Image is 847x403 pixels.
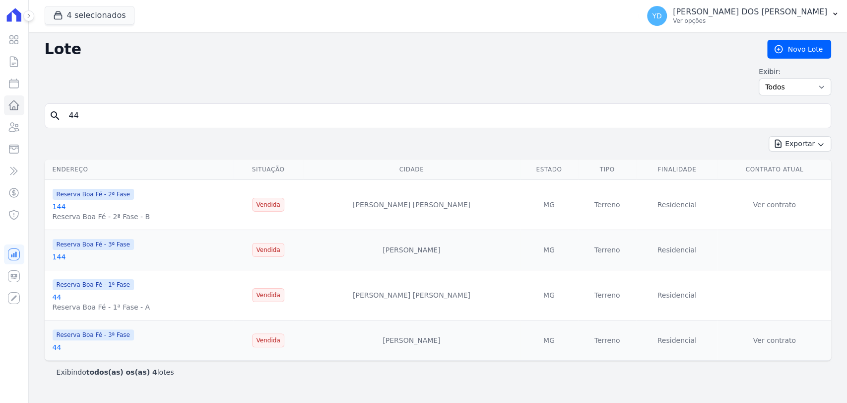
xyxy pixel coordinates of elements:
span: Vendida [252,333,284,347]
a: 144 [53,253,66,261]
a: Ver contrato [753,336,796,344]
th: Cidade [303,160,520,180]
th: Tipo [578,160,636,180]
th: Finalidade [636,160,717,180]
td: Terreno [578,321,636,361]
td: Residencial [636,321,717,361]
a: Ver contrato [753,201,796,209]
a: 144 [53,203,66,211]
td: Terreno [578,230,636,270]
th: Contrato Atual [717,160,831,180]
button: YD [PERSON_NAME] DOS [PERSON_NAME] Ver opções [639,2,847,30]
td: [PERSON_NAME] [303,321,520,361]
td: MG [520,230,578,270]
a: 44 [53,293,62,301]
b: todos(as) os(as) 4 [86,368,157,376]
td: MG [520,270,578,321]
th: Estado [520,160,578,180]
div: Reserva Boa Fé - 1ª Fase - A [53,302,150,312]
a: 44 [53,343,62,351]
span: Reserva Boa Fé - 3ª Fase [53,239,134,250]
p: Exibindo lotes [57,367,174,377]
input: Buscar por nome [63,106,827,126]
a: Novo Lote [767,40,831,59]
td: Residencial [636,180,717,230]
p: Ver opções [673,17,827,25]
span: Vendida [252,243,284,257]
td: MG [520,321,578,361]
i: search [49,110,61,122]
span: YD [652,12,661,19]
div: Reserva Boa Fé - 2ª Fase - B [53,212,150,222]
span: Reserva Boa Fé - 1ª Fase [53,279,134,290]
td: Residencial [636,270,717,321]
td: [PERSON_NAME] [303,230,520,270]
p: [PERSON_NAME] DOS [PERSON_NAME] [673,7,827,17]
th: Endereço [45,160,233,180]
button: 4 selecionados [45,6,134,25]
td: Terreno [578,180,636,230]
h2: Lote [45,40,752,58]
span: Vendida [252,288,284,302]
label: Exibir: [759,67,831,77]
td: Residencial [636,230,717,270]
span: Reserva Boa Fé - 3ª Fase [53,329,134,340]
span: Vendida [252,198,284,212]
button: Exportar [769,136,831,152]
td: MG [520,180,578,230]
span: Reserva Boa Fé - 2ª Fase [53,189,134,200]
td: Terreno [578,270,636,321]
td: [PERSON_NAME] [PERSON_NAME] [303,180,520,230]
td: [PERSON_NAME] [PERSON_NAME] [303,270,520,321]
th: Situação [233,160,303,180]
